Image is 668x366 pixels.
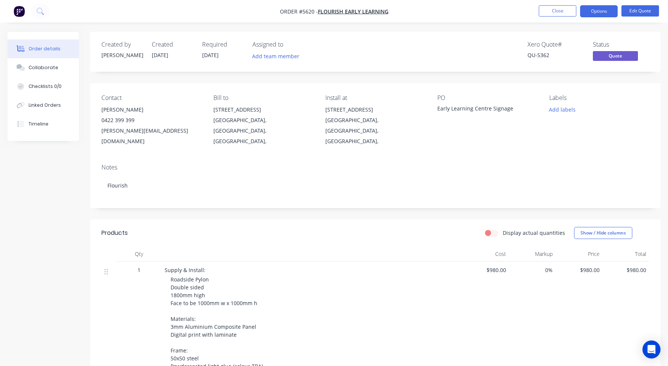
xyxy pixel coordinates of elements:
[512,266,553,274] span: 0%
[606,266,647,274] span: $980.00
[101,104,201,147] div: [PERSON_NAME]0422 399 399[PERSON_NAME][EMAIL_ADDRESS][DOMAIN_NAME]
[101,51,143,59] div: [PERSON_NAME]
[559,266,600,274] span: $980.00
[152,51,168,59] span: [DATE]
[580,5,618,17] button: Options
[593,51,638,60] span: Quote
[556,247,603,262] div: Price
[213,104,313,115] div: [STREET_ADDRESS]
[549,94,649,101] div: Labels
[152,41,193,48] div: Created
[165,266,206,274] span: Supply & Install:
[8,58,79,77] button: Collaborate
[8,115,79,133] button: Timeline
[29,83,62,90] div: Checklists 0/0
[8,96,79,115] button: Linked Orders
[202,51,219,59] span: [DATE]
[527,41,584,48] div: Xero Quote #
[603,247,650,262] div: Total
[138,266,141,274] span: 1
[593,51,638,62] button: Quote
[101,94,201,101] div: Contact
[248,51,304,61] button: Add team member
[621,5,659,17] button: Edit Quote
[437,94,537,101] div: PO
[503,229,565,237] label: Display actual quantities
[465,266,506,274] span: $980.00
[8,77,79,96] button: Checklists 0/0
[101,164,649,171] div: Notes
[509,247,556,262] div: Markup
[101,41,143,48] div: Created by
[213,104,313,147] div: [STREET_ADDRESS][GEOGRAPHIC_DATA], [GEOGRAPHIC_DATA], [GEOGRAPHIC_DATA],
[325,115,425,147] div: [GEOGRAPHIC_DATA], [GEOGRAPHIC_DATA], [GEOGRAPHIC_DATA],
[101,104,201,115] div: [PERSON_NAME]
[462,247,509,262] div: Cost
[116,247,162,262] div: Qty
[325,94,425,101] div: Install at
[545,104,580,115] button: Add labels
[213,94,313,101] div: Bill to
[280,8,318,15] span: Order #5620 -
[325,104,425,147] div: [STREET_ADDRESS][GEOGRAPHIC_DATA], [GEOGRAPHIC_DATA], [GEOGRAPHIC_DATA],
[325,104,425,115] div: [STREET_ADDRESS]
[202,41,243,48] div: Required
[101,174,649,197] div: Flourish
[539,5,576,17] button: Close
[29,45,60,52] div: Order details
[14,6,25,17] img: Factory
[29,102,61,109] div: Linked Orders
[593,41,649,48] div: Status
[29,64,58,71] div: Collaborate
[101,115,201,126] div: 0422 399 399
[101,228,128,237] div: Products
[213,115,313,147] div: [GEOGRAPHIC_DATA], [GEOGRAPHIC_DATA], [GEOGRAPHIC_DATA],
[574,227,632,239] button: Show / Hide columns
[252,51,304,61] button: Add team member
[642,340,660,358] div: Open Intercom Messenger
[318,8,388,15] a: Flourish Early Learning
[29,121,48,127] div: Timeline
[437,104,531,115] div: Early Learning Centre Signage
[8,39,79,58] button: Order details
[527,51,584,59] div: QU-5362
[101,126,201,147] div: [PERSON_NAME][EMAIL_ADDRESS][DOMAIN_NAME]
[252,41,328,48] div: Assigned to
